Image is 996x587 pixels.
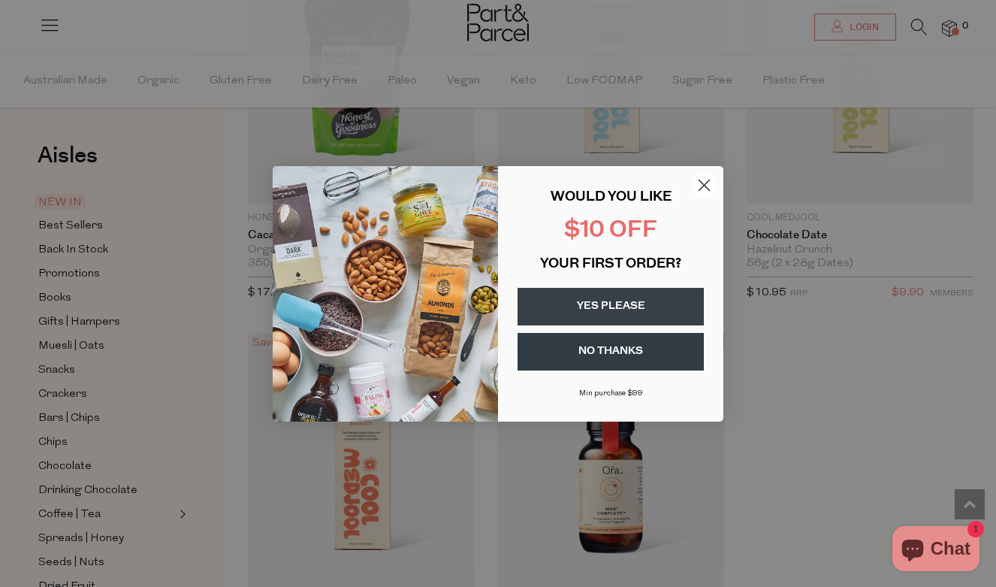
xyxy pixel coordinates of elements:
inbox-online-store-chat: Shopify online store chat [888,526,984,575]
button: Close dialog [691,172,717,198]
span: $10 OFF [564,219,657,243]
button: YES PLEASE [518,288,704,325]
span: WOULD YOU LIKE [551,191,672,204]
span: YOUR FIRST ORDER? [540,258,681,271]
span: Min purchase $99 [579,389,643,398]
button: NO THANKS [518,333,704,371]
img: 43fba0fb-7538-40bc-babb-ffb1a4d097bc.jpeg [273,166,498,422]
